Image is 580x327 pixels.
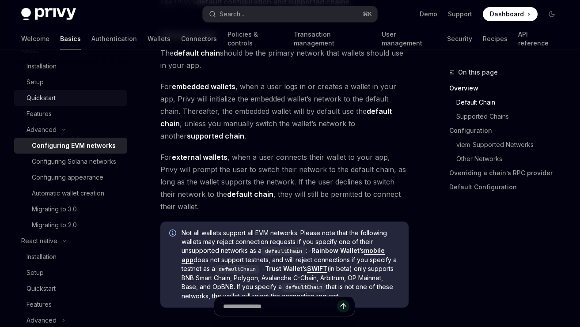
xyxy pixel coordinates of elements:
a: Demo [420,10,437,19]
div: Automatic wallet creation [32,188,104,199]
div: Quickstart [27,283,56,294]
a: Quickstart [14,281,127,297]
span: Not all wallets support all EVM networks. Please note that the following wallets may reject conne... [182,229,400,301]
span: Dashboard [490,10,524,19]
span: For , when a user connects their wallet to your app, Privy will prompt the user to switch their n... [160,151,409,213]
a: SWIFT [307,265,327,273]
div: Configuring appearance [32,172,103,183]
a: supported chain [187,132,244,141]
a: Installation [14,249,127,265]
a: Automatic wallet creation [14,185,127,201]
div: Setup [27,77,44,87]
div: React native [21,236,57,246]
strong: default chain [174,49,220,57]
a: Security [447,28,472,49]
a: Configuration [449,124,566,138]
span: On this page [458,67,498,78]
a: Welcome [21,28,49,49]
a: Support [448,10,472,19]
a: Migrating to 2.0 [14,217,127,233]
span: The should be the primary network that wallets should use in your app. [160,47,409,71]
div: Migrating to 3.0 [32,204,77,214]
a: Dashboard [483,7,538,21]
a: Other Networks [449,152,566,166]
a: Overview [449,81,566,95]
div: Setup [27,267,44,278]
a: Default Chain [449,95,566,109]
input: Ask a question... [223,297,337,316]
div: Advanced [27,124,57,135]
a: Overriding a chain’s RPC provider [449,166,566,180]
a: viem-Supported Networks [449,138,566,152]
a: Setup [14,265,127,281]
button: Toggle dark mode [545,7,559,21]
code: defaultChain [282,283,326,292]
img: dark logo [21,8,76,20]
button: React native [14,233,127,249]
div: Features [27,299,52,310]
div: Quickstart [27,93,56,103]
a: Wallets [148,28,171,49]
a: Quickstart [14,90,127,106]
div: Search... [220,9,244,19]
button: Advanced [14,122,127,138]
div: Installation [27,61,57,71]
a: Features [14,106,127,122]
a: Configuring appearance [14,169,127,185]
a: Basics [60,28,81,49]
a: User management [382,28,436,49]
code: defaultChain [215,265,259,274]
button: Search...⌘K [203,6,377,22]
strong: Trust Wallet [265,265,303,272]
a: Setup [14,74,127,90]
a: Features [14,297,127,312]
div: Advanced [27,315,57,326]
svg: Info [169,229,178,238]
a: Configuring Solana networks [14,154,127,169]
a: Default Configuration [449,180,566,194]
a: Configuring EVM networks [14,138,127,154]
strong: embedded wallets [172,82,235,91]
a: Policies & controls [227,28,283,49]
span: ⌘ K [363,11,372,18]
div: Migrating to 2.0 [32,220,77,230]
a: Migrating to 3.0 [14,201,127,217]
strong: Rainbow Wallet [311,247,360,254]
code: defaultChain [262,247,306,256]
button: Send message [337,300,349,312]
a: API reference [518,28,559,49]
a: Transaction management [294,28,371,49]
strong: external wallets [172,153,227,162]
div: Configuring EVM networks [32,140,116,151]
div: Configuring Solana networks [32,156,116,167]
a: Supported Chains [449,109,566,124]
a: Connectors [181,28,217,49]
a: Authentication [91,28,137,49]
div: Installation [27,252,57,262]
strong: default chain [227,190,273,199]
span: For , when a user logs in or creates a wallet in your app, Privy will initialize the embedded wal... [160,80,409,142]
div: Features [27,109,52,119]
a: Recipes [483,28,508,49]
a: Installation [14,58,127,74]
